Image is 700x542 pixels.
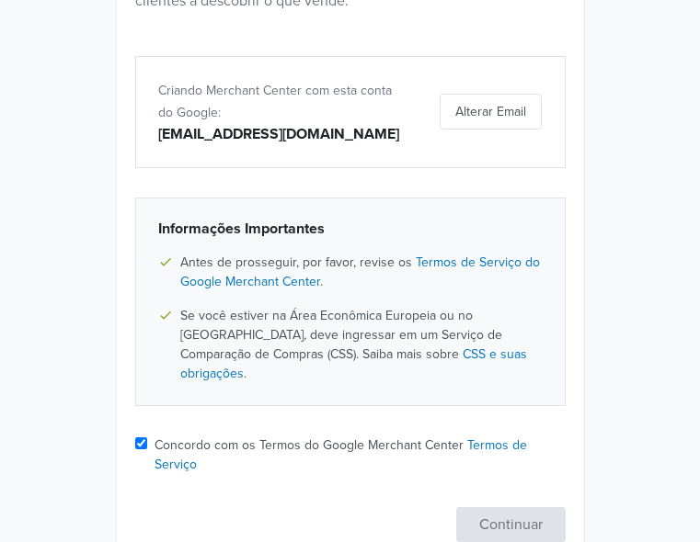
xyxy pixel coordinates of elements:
span: Criando Merchant Center com esta conta do Google: [158,83,392,120]
a: Termos de Serviço do Google Merchant Center [180,254,540,289]
a: Termos de Serviço [155,437,527,472]
span: Se você estiver na Área Econômica Europeia ou no [GEOGRAPHIC_DATA], deve ingressar em um Serviço ... [180,306,543,383]
div: [EMAIL_ADDRESS][DOMAIN_NAME] [158,123,406,145]
a: CSS e suas obrigações [180,346,527,381]
label: Concordo com os Termos do Google Merchant Center [155,435,566,474]
h6: Informações Importantes [158,220,543,238]
button: Alterar Email [440,94,542,130]
span: Antes de prosseguir, por favor, revise os . [180,253,543,291]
